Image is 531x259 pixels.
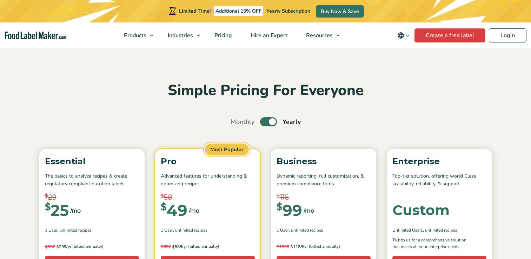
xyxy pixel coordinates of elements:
a: Industries [159,22,204,48]
span: 29 [48,192,57,202]
del: 1398 [277,244,289,250]
button: Change language [392,28,414,42]
span: 299 [45,243,66,250]
span: /mo [304,206,314,215]
span: Most Popular [204,142,250,157]
span: , Unlimited Recipes [57,227,92,233]
p: Business [277,155,371,168]
div: 25 [45,202,69,218]
span: 58 [164,192,172,202]
span: 1188 [277,243,303,250]
span: $ [56,244,59,249]
span: /yr (billed annually) [66,243,104,250]
span: Additional 15% OFF [214,6,263,16]
a: Login [489,28,526,42]
span: /yr (billed annually) [303,243,340,250]
span: 1 User [45,227,57,233]
del: 352 [45,244,55,250]
p: The basics to analyze recipes & create regulatory compliant nutrition labels [45,172,139,188]
a: Products [115,22,157,48]
a: Pricing [205,22,240,48]
span: $ [161,192,164,200]
span: Yearly [283,117,301,127]
a: Resources [297,22,343,48]
p: Dynamic reporting, full customization, & premium compliance tools [277,172,371,188]
p: Pro [161,155,255,168]
a: Create a free label [414,28,485,42]
span: $ [161,244,164,249]
span: Limited Time! [179,8,211,14]
del: 692 [161,244,171,250]
span: 588 [161,243,182,250]
span: Products [122,32,147,39]
p: Top-tier solution, offering world Class scalability, reliability, & support [392,172,486,188]
span: $ [277,202,283,212]
span: 116 [280,192,289,202]
span: , Unlimited Recipes [423,227,457,233]
div: 99 [277,202,302,218]
a: Food Label Maker homepage [5,32,66,40]
p: Enterprise [392,155,486,168]
div: Custom [392,203,450,217]
span: , Unlimited Recipes [289,227,323,233]
span: $ [290,244,293,249]
span: $ [45,244,48,249]
a: Buy Now & Save [316,5,364,18]
a: Hire an Expert [241,22,295,48]
span: /mo [189,206,199,215]
span: /yr (billed annually) [182,243,219,250]
p: Essential [45,155,139,168]
span: 1 User [161,227,173,233]
span: , Unlimited Recipes [173,227,207,233]
label: Toggle [260,117,277,126]
span: Hire an Expert [248,32,288,39]
span: $ [277,192,280,200]
span: $ [277,244,279,249]
span: Resources [304,32,333,39]
span: /mo [70,206,81,215]
span: $ [45,192,48,200]
div: 49 [161,202,187,218]
span: $ [161,202,167,212]
p: Talk to us for a comprehensive solution that meets all your enterprise needs [392,237,473,250]
span: $ [45,202,51,212]
p: Advanced features for understanding & optimizing recipes [161,172,255,188]
span: $ [172,244,175,249]
span: Pricing [212,32,233,39]
span: Monthly [231,117,254,127]
h2: Simple Pricing For Everyone [36,81,496,100]
span: Industries [166,32,194,39]
span: Unlimited Users [392,227,423,233]
span: 1 User [277,227,289,233]
span: Yearly Subscription [266,8,310,14]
